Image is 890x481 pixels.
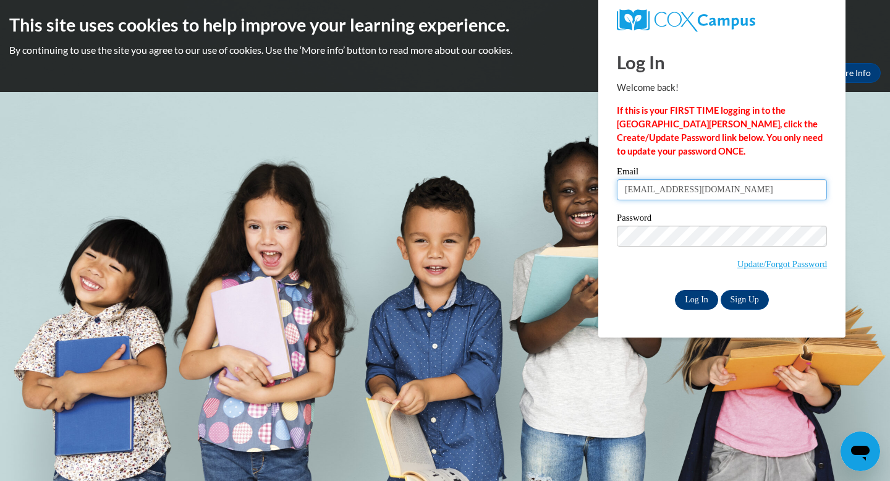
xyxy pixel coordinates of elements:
h1: Log In [617,49,827,75]
label: Email [617,167,827,179]
a: Update/Forgot Password [737,259,827,269]
input: Log In [675,290,718,310]
h2: This site uses cookies to help improve your learning experience. [9,12,881,37]
strong: If this is your FIRST TIME logging in to the [GEOGRAPHIC_DATA][PERSON_NAME], click the Create/Upd... [617,105,823,156]
p: By continuing to use the site you agree to our use of cookies. Use the ‘More info’ button to read... [9,43,881,57]
a: COX Campus [617,9,827,32]
p: Welcome back! [617,81,827,95]
img: COX Campus [617,9,755,32]
a: More Info [823,63,881,83]
a: Sign Up [721,290,769,310]
label: Password [617,213,827,226]
iframe: Button to launch messaging window [841,432,880,471]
